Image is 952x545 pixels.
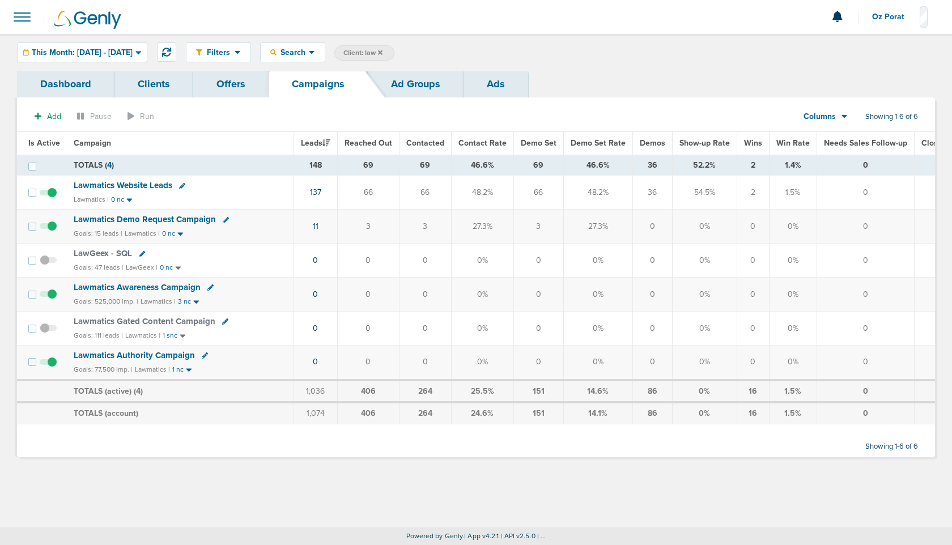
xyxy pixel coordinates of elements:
[513,244,563,278] td: 0
[513,402,563,424] td: 151
[337,380,399,403] td: 406
[737,278,769,312] td: 0
[451,402,513,424] td: 24.6%
[54,11,121,29] img: Genly
[737,402,769,424] td: 16
[162,229,175,238] small: 0 nc
[563,278,632,312] td: 0%
[737,380,769,403] td: 16
[451,278,513,312] td: 0%
[632,278,672,312] td: 0
[464,532,499,540] span: | App v4.2.1
[74,138,111,148] span: Campaign
[74,263,124,272] small: Goals: 47 leads |
[399,244,451,278] td: 0
[451,210,513,244] td: 27.3%
[769,278,817,312] td: 0%
[804,111,836,122] span: Columns
[672,244,737,278] td: 0%
[399,402,451,424] td: 264
[501,532,535,540] span: | API v2.5.0
[737,176,769,210] td: 2
[337,402,399,424] td: 406
[399,345,451,380] td: 0
[672,311,737,345] td: 0%
[345,138,392,148] span: Reached Out
[74,297,138,306] small: Goals: 525,000 imp. |
[817,155,914,176] td: 0
[399,278,451,312] td: 0
[817,278,914,312] td: 0
[769,244,817,278] td: 0%
[769,176,817,210] td: 1.5%
[313,222,318,231] a: 11
[672,155,737,176] td: 52.2%
[125,331,160,339] small: Lawmatics |
[776,138,810,148] span: Win Rate
[28,108,67,125] button: Add
[294,402,337,424] td: 1,074
[737,311,769,345] td: 0
[632,402,672,424] td: 86
[632,210,672,244] td: 0
[632,380,672,403] td: 86
[136,386,141,396] span: 4
[563,345,632,380] td: 0%
[67,402,294,424] td: TOTALS (account)
[563,402,632,424] td: 14.1%
[74,331,123,340] small: Goals: 111 leads |
[513,345,563,380] td: 0
[337,345,399,380] td: 0
[337,278,399,312] td: 0
[769,345,817,380] td: 0%
[817,210,914,244] td: 0
[337,244,399,278] td: 0
[32,49,133,57] span: This Month: [DATE] - [DATE]
[399,176,451,210] td: 66
[537,532,546,540] span: | ...
[679,138,730,148] span: Show-up Rate
[865,442,918,452] span: Showing 1-6 of 6
[563,176,632,210] td: 48.2%
[399,311,451,345] td: 0
[451,311,513,345] td: 0%
[126,263,158,271] small: LawGeex |
[74,365,133,374] small: Goals: 77,500 imp. |
[193,71,269,97] a: Offers
[399,210,451,244] td: 3
[737,155,769,176] td: 2
[817,244,914,278] td: 0
[632,176,672,210] td: 36
[769,402,817,424] td: 1.5%
[513,210,563,244] td: 3
[313,289,318,299] a: 0
[125,229,160,237] small: Lawmatics |
[513,380,563,403] td: 151
[632,311,672,345] td: 0
[737,244,769,278] td: 0
[178,297,191,306] small: 3 nc
[513,155,563,176] td: 69
[399,155,451,176] td: 69
[817,402,914,424] td: 0
[28,138,60,148] span: Is Active
[74,248,132,258] span: LawGeex - SQL
[769,380,817,403] td: 1.5%
[337,176,399,210] td: 66
[672,278,737,312] td: 0%
[135,365,170,373] small: Lawmatics |
[451,244,513,278] td: 0%
[313,357,318,367] a: 0
[294,380,337,403] td: 1,036
[865,112,918,122] span: Showing 1-6 of 6
[513,278,563,312] td: 0
[563,155,632,176] td: 46.6%
[817,345,914,380] td: 0
[737,210,769,244] td: 0
[824,138,907,148] span: Needs Sales Follow-up
[74,214,216,224] span: Lawmatics Demo Request Campaign
[464,71,528,97] a: Ads
[872,13,912,21] span: Oz Porat
[672,345,737,380] td: 0%
[563,244,632,278] td: 0%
